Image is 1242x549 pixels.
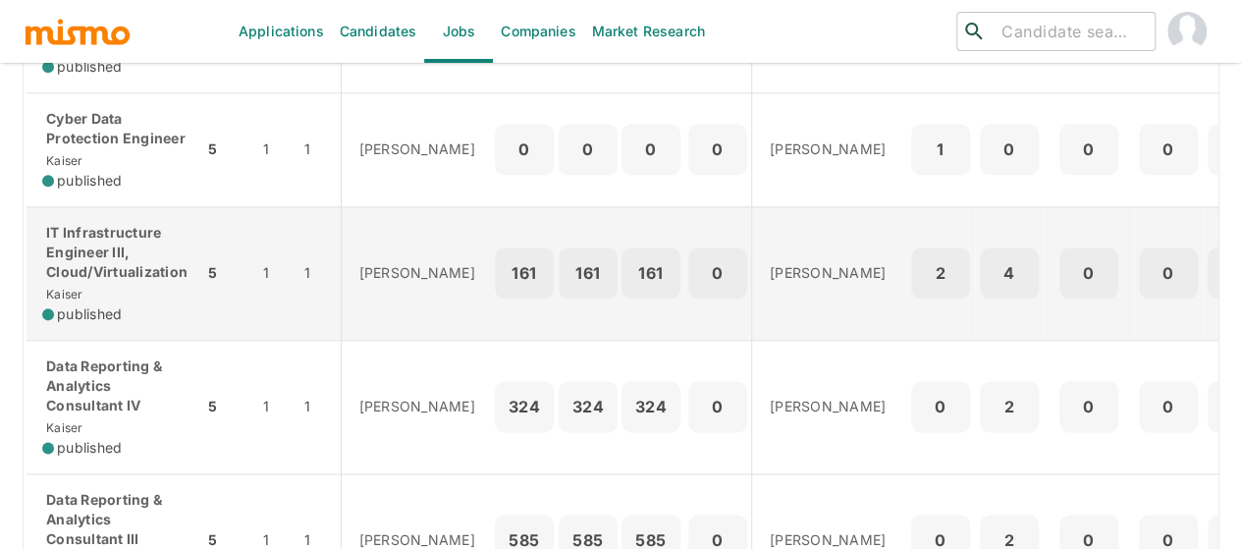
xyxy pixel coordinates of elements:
[57,438,122,458] span: published
[203,206,247,340] td: 5
[247,92,299,206] td: 1
[567,393,610,420] p: 324
[359,263,480,283] p: [PERSON_NAME]
[42,420,83,435] span: Kaiser
[57,57,122,77] span: published
[247,206,299,340] td: 1
[919,393,962,420] p: 0
[1167,12,1207,51] img: Maia Reyes
[203,92,247,206] td: 5
[359,139,480,159] p: [PERSON_NAME]
[359,397,480,416] p: [PERSON_NAME]
[629,259,673,287] p: 161
[203,340,247,473] td: 5
[42,153,83,168] span: Kaiser
[503,393,546,420] p: 324
[919,136,962,163] p: 1
[629,136,673,163] p: 0
[919,259,962,287] p: 2
[299,92,341,206] td: 1
[567,136,610,163] p: 0
[1067,259,1110,287] p: 0
[57,171,122,191] span: published
[1147,136,1190,163] p: 0
[1067,393,1110,420] p: 0
[247,340,299,473] td: 1
[988,259,1031,287] p: 4
[696,393,739,420] p: 0
[567,259,610,287] p: 161
[1147,259,1190,287] p: 0
[994,18,1147,45] input: Candidate search
[988,393,1031,420] p: 2
[299,340,341,473] td: 1
[42,223,188,282] p: IT Infrastructure Engineer III, Cloud/Virtualization
[770,397,891,416] p: [PERSON_NAME]
[988,136,1031,163] p: 0
[770,263,891,283] p: [PERSON_NAME]
[57,304,122,324] span: published
[1067,136,1110,163] p: 0
[24,17,132,46] img: logo
[770,139,891,159] p: [PERSON_NAME]
[42,490,188,549] p: Data Reporting & Analytics Consultant III
[503,259,546,287] p: 161
[42,109,188,148] p: Cyber Data Protection Engineer
[696,259,739,287] p: 0
[42,287,83,302] span: Kaiser
[299,206,341,340] td: 1
[42,357,188,415] p: Data Reporting & Analytics Consultant IV
[503,136,546,163] p: 0
[629,393,673,420] p: 324
[1147,393,1190,420] p: 0
[696,136,739,163] p: 0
